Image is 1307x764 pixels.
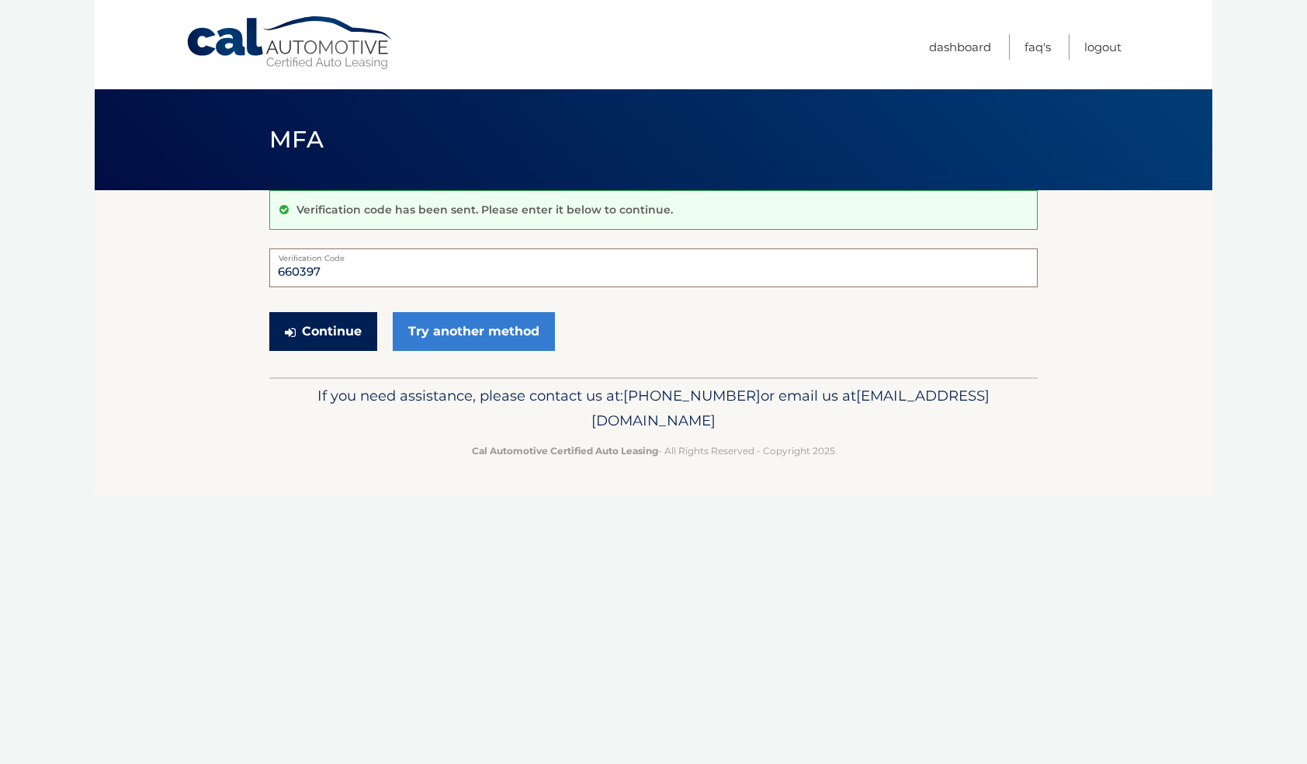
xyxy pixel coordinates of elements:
[269,248,1038,287] input: Verification Code
[296,203,673,217] p: Verification code has been sent. Please enter it below to continue.
[279,384,1028,433] p: If you need assistance, please contact us at: or email us at
[279,443,1028,459] p: - All Rights Reserved - Copyright 2025
[269,248,1038,261] label: Verification Code
[1024,34,1051,60] a: FAQ's
[623,387,761,405] span: [PHONE_NUMBER]
[269,125,324,154] span: MFA
[185,16,395,71] a: Cal Automotive
[472,445,658,457] strong: Cal Automotive Certified Auto Leasing
[929,34,991,60] a: Dashboard
[269,312,377,351] button: Continue
[1084,34,1122,60] a: Logout
[591,387,990,429] span: [EMAIL_ADDRESS][DOMAIN_NAME]
[393,312,555,351] a: Try another method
